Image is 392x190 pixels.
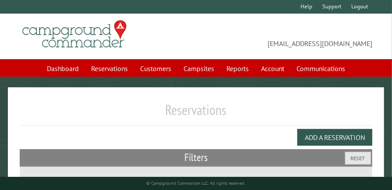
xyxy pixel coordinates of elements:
a: Campsites [178,60,219,77]
h2: Filters [20,149,373,166]
span: [EMAIL_ADDRESS][DOMAIN_NAME] [196,24,373,49]
a: Communications [291,60,350,77]
h1: Reservations [20,101,373,125]
a: Account [256,60,290,77]
a: Customers [135,60,177,77]
button: Reset [345,152,371,165]
a: Dashboard [42,60,84,77]
button: Add a Reservation [297,129,372,146]
img: Campground Commander [20,17,129,51]
a: Reservations [86,60,133,77]
a: Reports [221,60,254,77]
small: © Campground Commander LLC. All rights reserved. [147,180,246,186]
